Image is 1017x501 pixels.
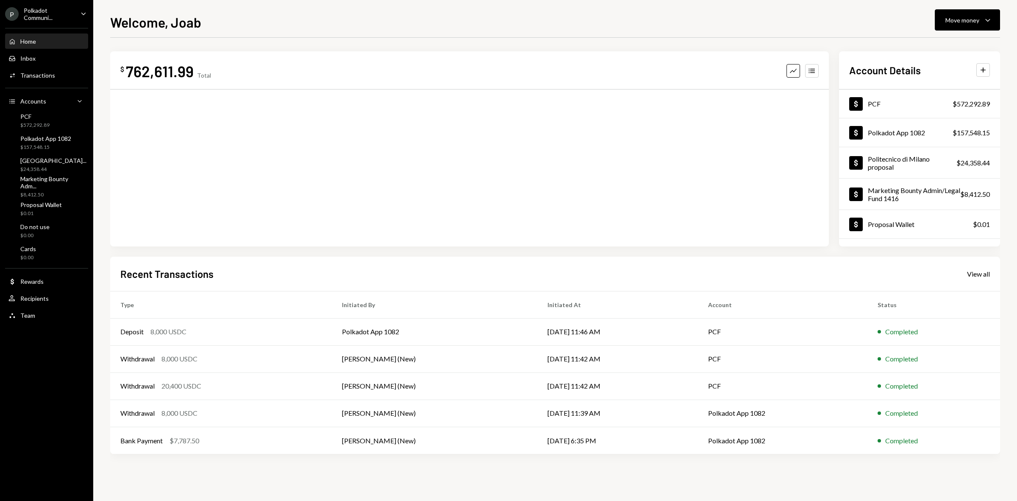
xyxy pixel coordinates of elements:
a: [GEOGRAPHIC_DATA]...$24,358.44 [5,154,90,175]
a: Rewards [5,274,88,289]
div: Withdrawal [120,381,155,391]
div: P [5,7,19,21]
div: $572,292.89 [953,99,990,109]
a: Proposal Wallet$0.01 [839,210,1000,238]
div: Transactions [20,72,55,79]
div: Proposal Wallet [20,201,62,208]
div: Total [197,72,211,79]
a: PCF$572,292.89 [5,110,88,131]
th: Initiated By [332,291,538,318]
div: 20,400 USDC [161,381,201,391]
div: Home [20,38,36,45]
th: Type [110,291,332,318]
a: Do not use$0.00 [5,221,88,241]
div: Marketing Bounty Adm... [20,175,85,190]
td: [DATE] 11:42 AM [537,372,697,400]
div: $0.00 [20,254,36,261]
div: $8,412.50 [960,189,990,199]
a: Home [5,34,88,49]
div: PCF [20,113,50,120]
div: $24,358.44 [20,166,86,173]
div: 762,611.99 [126,62,194,81]
a: Transactions [5,67,88,83]
a: Cards$0.00 [5,243,88,263]
div: Team [20,312,35,319]
div: $0.01 [973,219,990,230]
td: PCF [698,318,867,345]
h1: Welcome, Joab [110,14,201,31]
div: $8,412.50 [20,191,85,199]
td: PCF [698,345,867,372]
td: [DATE] 11:39 AM [537,400,697,427]
div: Withdrawal [120,408,155,418]
div: Inbox [20,55,36,62]
div: Rewards [20,278,44,285]
div: Marketing Bounty Admin/Legal Fund 1416 [868,186,960,202]
a: Inbox [5,50,88,66]
div: Polkadot App 1082 [868,129,925,137]
div: $7,787.50 [169,436,199,446]
div: Proposal Wallet [868,220,914,228]
a: Recipients [5,291,88,306]
div: $24,358.44 [956,158,990,168]
a: Marketing Bounty Adm...$8,412.50 [5,176,88,197]
td: Polkadot App 1082 [332,318,538,345]
td: [DATE] 6:35 PM [537,427,697,454]
div: 8,000 USDC [161,408,197,418]
div: View all [967,270,990,278]
a: Politecnico di Milano proposal$24,358.44 [839,147,1000,178]
td: Polkadot App 1082 [698,427,867,454]
a: Proposal Wallet$0.01 [5,199,88,219]
td: [DATE] 11:46 AM [537,318,697,345]
a: Polkadot App 1082$157,548.15 [5,132,88,153]
td: PCF [698,372,867,400]
div: Withdrawal [120,354,155,364]
td: [PERSON_NAME] (New) [332,400,538,427]
div: Completed [885,381,918,391]
div: $572,292.89 [20,122,50,129]
div: Politecnico di Milano proposal [868,155,956,171]
a: PCF$572,292.89 [839,90,1000,118]
h2: Recent Transactions [120,267,214,281]
div: 8,000 USDC [150,327,186,337]
div: Cards [20,245,36,252]
div: Completed [885,408,918,418]
td: [DATE] 11:42 AM [537,345,697,372]
td: [PERSON_NAME] (New) [332,427,538,454]
div: Bank Payment [120,436,163,446]
a: View all [967,269,990,278]
div: Completed [885,436,918,446]
div: Completed [885,327,918,337]
a: Marketing Bounty Admin/Legal Fund 1416$8,412.50 [839,179,1000,210]
a: Polkadot App 1082$157,548.15 [839,118,1000,147]
div: PCF [868,100,881,108]
div: $157,548.15 [20,144,71,151]
button: Move money [935,9,1000,31]
th: Status [867,291,1000,318]
div: Recipients [20,295,49,302]
td: [PERSON_NAME] (New) [332,345,538,372]
th: Initiated At [537,291,697,318]
a: Accounts [5,93,88,109]
div: $0.01 [20,210,62,217]
h2: Account Details [849,63,921,77]
div: Polkadot App 1082 [20,135,71,142]
div: Polkadot Communi... [24,7,74,21]
th: Account [698,291,867,318]
div: $157,548.15 [953,128,990,138]
div: Do not use [20,223,50,230]
div: $0.00 [20,232,50,239]
div: Deposit [120,327,144,337]
div: Completed [885,354,918,364]
td: [PERSON_NAME] (New) [332,372,538,400]
div: [GEOGRAPHIC_DATA]... [20,157,86,164]
a: Team [5,308,88,323]
td: Polkadot App 1082 [698,400,867,427]
div: Move money [945,16,979,25]
div: Accounts [20,98,46,105]
div: $ [120,65,124,73]
div: 8,000 USDC [161,354,197,364]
